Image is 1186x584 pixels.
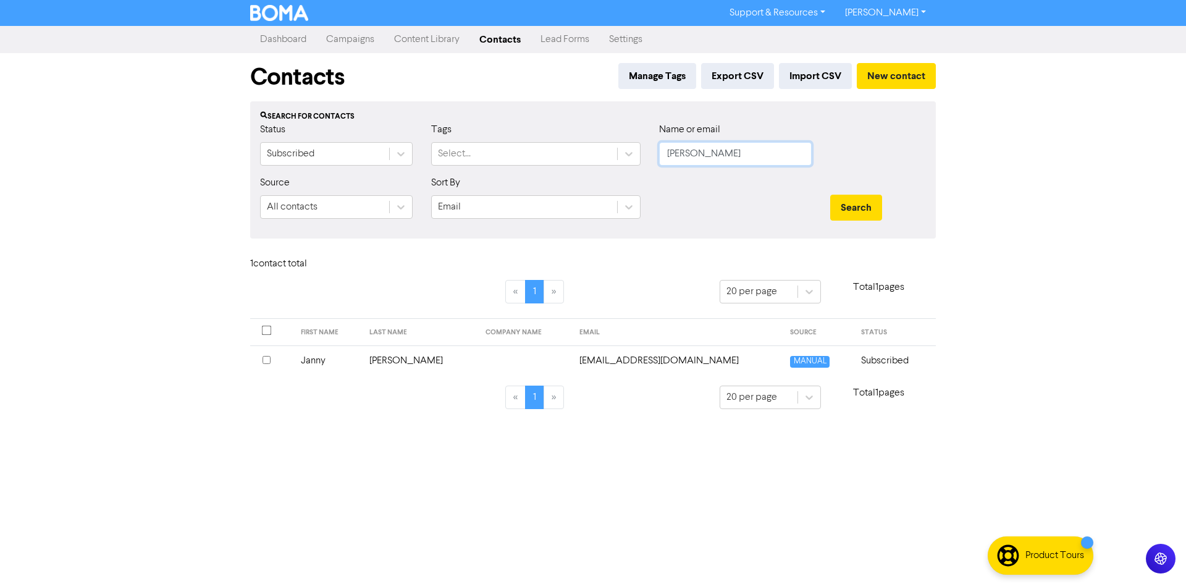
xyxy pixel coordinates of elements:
th: SOURCE [783,319,854,346]
button: Search [830,195,882,221]
a: Lead Forms [531,27,599,52]
a: Settings [599,27,652,52]
a: Page 1 is your current page [525,386,544,409]
th: LAST NAME [362,319,478,346]
th: EMAIL [572,319,783,346]
p: Total 1 pages [821,386,936,400]
td: jannyzn@me.com [572,345,783,376]
td: [PERSON_NAME] [362,345,478,376]
th: STATUS [854,319,936,346]
div: All contacts [267,200,318,214]
div: Search for contacts [260,111,926,122]
p: Total 1 pages [821,280,936,295]
h1: Contacts [250,63,345,91]
iframe: Chat Widget [1124,525,1186,584]
button: Export CSV [701,63,774,89]
label: Sort By [431,176,460,190]
span: MANUAL [790,356,829,368]
a: Support & Resources [720,3,835,23]
td: Subscribed [854,345,936,376]
label: Tags [431,122,452,137]
label: Status [260,122,285,137]
th: FIRST NAME [293,319,363,346]
div: Email [438,200,461,214]
td: Janny [293,345,363,376]
label: Name or email [659,122,720,137]
label: Source [260,176,290,190]
img: BOMA Logo [250,5,308,21]
a: Dashboard [250,27,316,52]
div: 20 per page [726,390,777,405]
th: COMPANY NAME [478,319,571,346]
button: Import CSV [779,63,852,89]
button: New contact [857,63,936,89]
div: 20 per page [726,284,777,299]
a: Campaigns [316,27,384,52]
a: Contacts [469,27,531,52]
a: Page 1 is your current page [525,280,544,303]
button: Manage Tags [618,63,696,89]
h6: 1 contact total [250,258,349,270]
div: Select... [438,146,471,161]
a: Content Library [384,27,469,52]
div: Subscribed [267,146,314,161]
a: [PERSON_NAME] [835,3,936,23]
